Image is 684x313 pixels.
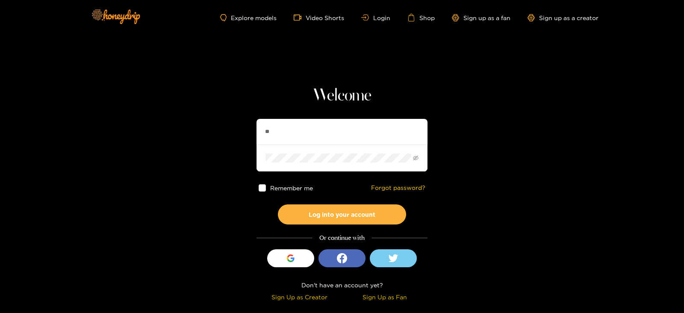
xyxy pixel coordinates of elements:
[294,14,306,21] span: video-camera
[452,14,510,21] a: Sign up as a fan
[256,233,427,243] div: Or continue with
[294,14,344,21] a: Video Shorts
[256,280,427,290] div: Don't have an account yet?
[371,184,425,192] a: Forgot password?
[413,155,419,161] span: eye-invisible
[528,14,598,21] a: Sign up as a creator
[220,14,277,21] a: Explore models
[259,292,340,302] div: Sign Up as Creator
[278,204,406,224] button: Log into your account
[361,15,390,21] a: Login
[270,185,313,191] span: Remember me
[407,14,435,21] a: Shop
[344,292,425,302] div: Sign Up as Fan
[256,86,427,106] h1: Welcome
